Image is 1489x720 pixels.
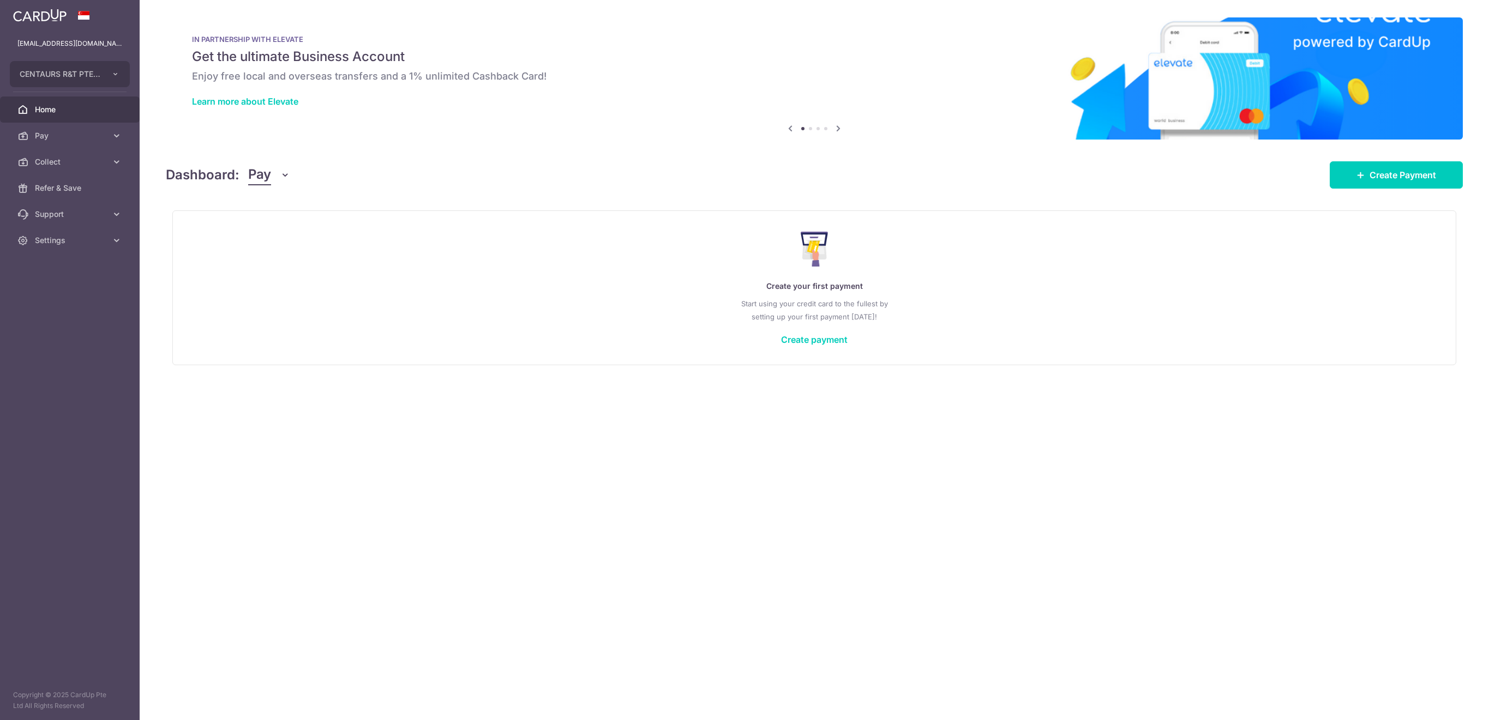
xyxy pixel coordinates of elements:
img: CardUp [13,9,67,22]
h5: Get the ultimate Business Account [192,48,1437,65]
span: Create Payment [1370,168,1436,181]
a: Create payment [781,334,848,345]
span: Pay [248,165,271,185]
p: Create your first payment [195,280,1434,293]
span: Collect [35,156,107,167]
iframe: Opens a widget where you can find more information [1419,687,1478,715]
a: Learn more about Elevate [192,96,298,107]
button: CENTAURS R&T PTE. LTD. [10,61,130,87]
img: Renovation banner [166,17,1463,140]
span: Home [35,104,107,115]
span: Support [35,209,107,220]
p: IN PARTNERSHIP WITH ELEVATE [192,35,1437,44]
span: Refer & Save [35,183,107,193]
p: [EMAIL_ADDRESS][DOMAIN_NAME] [17,38,122,49]
h4: Dashboard: [166,165,239,185]
button: Pay [248,165,290,185]
h6: Enjoy free local and overseas transfers and a 1% unlimited Cashback Card! [192,70,1437,83]
img: Make Payment [801,232,828,267]
a: Create Payment [1330,161,1463,189]
span: Pay [35,130,107,141]
span: CENTAURS R&T PTE. LTD. [20,69,100,80]
span: Settings [35,235,107,246]
p: Start using your credit card to the fullest by setting up your first payment [DATE]! [195,297,1434,323]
